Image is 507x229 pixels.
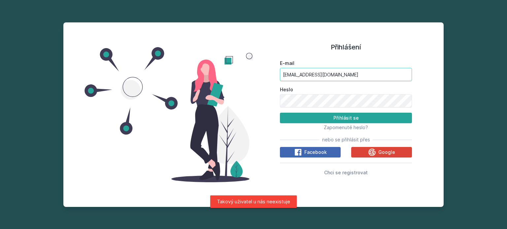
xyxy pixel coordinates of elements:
span: Zapomenuté heslo? [324,125,368,130]
button: Přihlásit se [280,113,412,123]
label: E-mail [280,60,412,67]
input: Tvoje e-mailová adresa [280,68,412,81]
button: Facebook [280,147,341,157]
h1: Přihlášení [280,42,412,52]
span: nebo se přihlásit přes [322,136,370,143]
div: Takový uživatel u nás neexistuje [210,195,297,208]
span: Chci se registrovat [324,170,368,175]
span: Google [378,149,395,156]
button: Google [351,147,412,157]
span: Facebook [304,149,327,156]
button: Chci se registrovat [324,168,368,176]
label: Heslo [280,86,412,93]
